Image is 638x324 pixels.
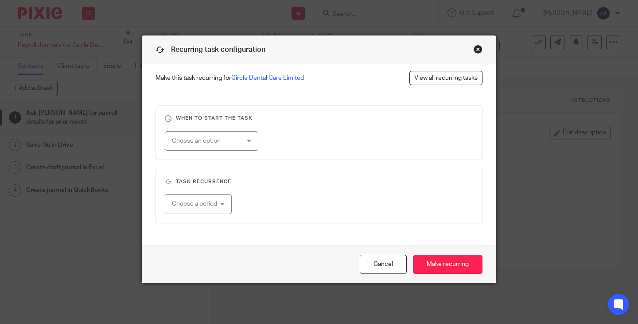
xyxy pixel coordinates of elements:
[409,71,482,85] a: View all recurring tasks
[156,45,265,55] h1: Recurring task configuration
[165,178,473,185] h3: Task recurrence
[172,132,241,150] div: Choose an option
[413,255,482,274] input: Make recurring
[165,115,473,122] h3: When to start the task
[360,255,407,274] button: Cancel
[156,74,304,82] span: Make this task recurring for
[172,195,219,213] div: Choose a period
[474,45,482,54] div: Close this dialog window
[231,75,304,81] a: Circle Dental Care Limited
